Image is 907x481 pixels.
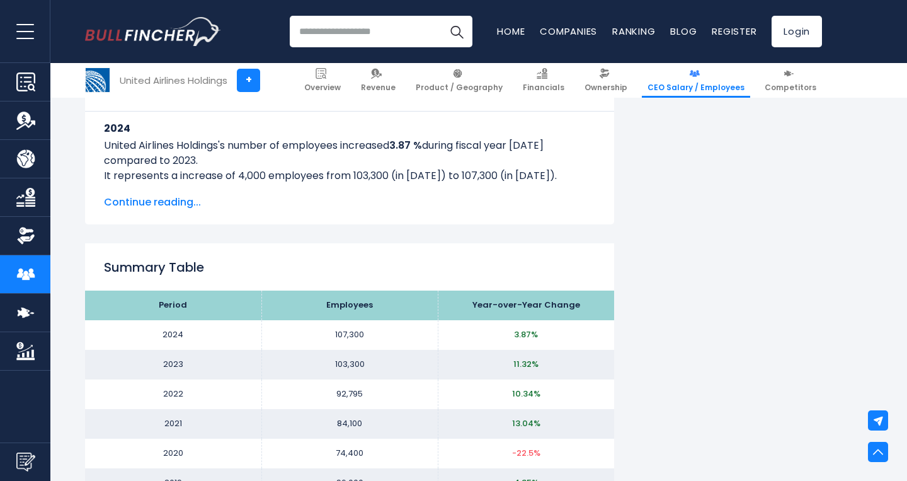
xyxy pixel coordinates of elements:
[612,25,655,38] a: Ranking
[765,83,816,93] span: Competitors
[85,350,261,380] td: 2023
[16,226,35,245] img: Ownership
[120,73,227,88] div: United Airlines Holdings
[85,380,261,409] td: 2022
[104,138,595,183] p: United Airlines Holdings's number of employees increased during fiscal year [DATE] compared to 20...
[261,320,438,350] td: 107,300
[299,63,346,98] a: Overview
[85,17,220,46] a: Go to homepage
[104,258,595,277] h2: Summary Table
[712,25,756,38] a: Register
[261,380,438,409] td: 92,795
[540,25,597,38] a: Companies
[512,417,540,429] span: 13.04%
[261,409,438,439] td: 84,100
[441,16,472,47] button: Search
[514,328,538,340] span: 3.87%
[86,68,110,92] img: UAL logo
[585,83,627,93] span: Ownership
[261,350,438,380] td: 103,300
[647,83,744,93] span: CEO Salary / Employees
[512,447,540,459] span: -22.5%
[579,63,633,98] a: Ownership
[261,291,438,320] th: Employees
[517,63,570,98] a: Financials
[304,83,341,93] span: Overview
[670,25,697,38] a: Blog
[410,63,508,98] a: Product / Geography
[85,320,261,350] td: 2024
[389,138,422,153] b: 3.87 %
[497,25,525,38] a: Home
[759,63,822,98] a: Competitors
[523,83,564,93] span: Financials
[642,63,750,98] a: CEO Salary / Employees
[237,69,260,92] a: +
[512,388,540,400] span: 10.34%
[85,409,261,439] td: 2021
[772,16,822,47] a: Login
[416,83,503,93] span: Product / Geography
[361,83,396,93] span: Revenue
[104,120,595,136] h3: 2024
[85,17,221,46] img: Bullfincher logo
[85,439,261,468] td: 2020
[261,439,438,468] td: 74,400
[355,63,401,98] a: Revenue
[438,291,614,320] th: Year-over-Year Change
[513,358,539,370] span: 11.32%
[104,195,595,210] span: Continue reading...
[85,291,261,320] th: Period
